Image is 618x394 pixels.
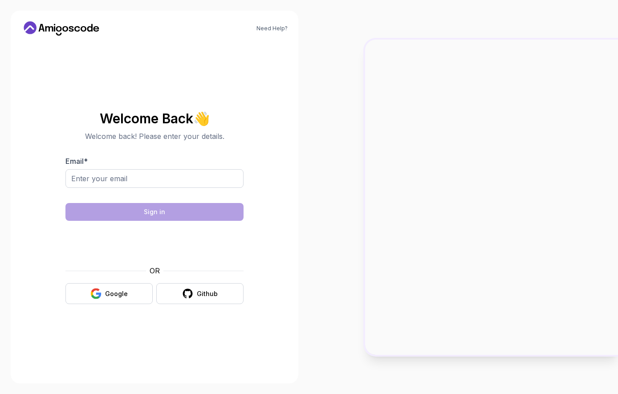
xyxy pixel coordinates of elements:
button: Sign in [65,203,244,221]
p: OR [150,265,160,276]
button: Google [65,283,153,304]
div: Github [197,289,218,298]
a: Home link [21,21,102,36]
h2: Welcome Back [65,111,244,126]
label: Email * [65,157,88,166]
span: 👋 [192,110,210,126]
p: Welcome back! Please enter your details. [65,131,244,142]
button: Github [156,283,244,304]
img: Amigoscode Dashboard [365,40,618,355]
iframe: Widget containing checkbox for hCaptcha security challenge [87,226,222,260]
input: Enter your email [65,169,244,188]
div: Sign in [144,207,165,216]
a: Need Help? [256,25,288,32]
div: Google [105,289,128,298]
